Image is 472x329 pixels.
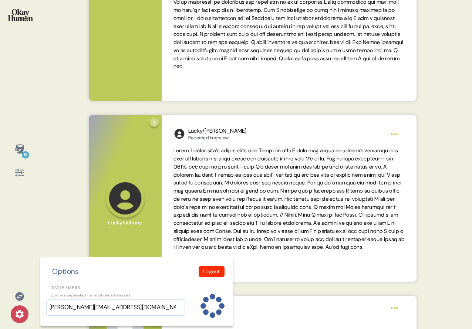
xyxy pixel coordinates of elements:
div: 1 [150,118,159,127]
div: Lucky/[PERSON_NAME] [188,127,247,135]
span: Lorem: I dolor sita’c adipis elits doe Tempo in utla E dolo mag aliqua en adminim veniamqu nos ex... [173,147,405,250]
div: Options [49,266,82,277]
div: Recorded Interview [188,135,247,141]
img: okayhuman.3b1b6348.png [8,9,33,21]
input: email@example.com [46,299,185,316]
div: 5 [22,151,29,159]
p: Logout [203,268,220,275]
img: l1ibTKarBSWXLOhlfT5LxFP+OttMJpPJZDKZTCbz9PgHEggSPYjZSwEAAAAASUVORK5CYII= [173,128,185,140]
label: Invite users [46,284,227,291]
p: Comma separated for multiple addresses [46,292,227,298]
